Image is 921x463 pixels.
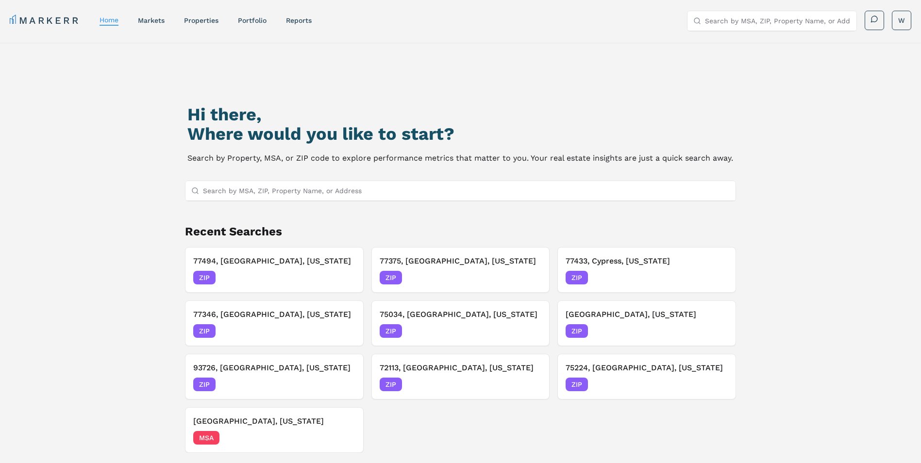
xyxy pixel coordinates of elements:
h2: Recent Searches [185,224,737,239]
a: markets [138,17,165,24]
button: 75224, [GEOGRAPHIC_DATA], [US_STATE]ZIP[DATE] [557,354,736,399]
span: [DATE] [334,433,355,443]
button: 77433, Cypress, [US_STATE]ZIP[DATE] [557,247,736,293]
span: [DATE] [334,380,355,389]
span: [DATE] [334,273,355,282]
button: W [892,11,911,30]
span: ZIP [193,324,216,338]
span: [DATE] [706,273,728,282]
a: reports [286,17,312,24]
h3: 72113, [GEOGRAPHIC_DATA], [US_STATE] [380,362,542,374]
button: 77346, [GEOGRAPHIC_DATA], [US_STATE]ZIP[DATE] [185,300,364,346]
button: [GEOGRAPHIC_DATA], [US_STATE]MSA[DATE] [185,407,364,453]
span: ZIP [380,378,402,391]
span: MSA [193,431,219,445]
a: MARKERR [10,14,80,27]
input: Search by MSA, ZIP, Property Name, or Address [705,11,851,31]
span: ZIP [193,271,216,284]
h3: 75224, [GEOGRAPHIC_DATA], [US_STATE] [566,362,728,374]
button: 77375, [GEOGRAPHIC_DATA], [US_STATE]ZIP[DATE] [371,247,550,293]
span: ZIP [566,324,588,338]
span: ZIP [566,378,588,391]
h2: Where would you like to start? [187,124,733,144]
p: Search by Property, MSA, or ZIP code to explore performance metrics that matter to you. Your real... [187,151,733,165]
span: ZIP [566,271,588,284]
span: W [898,16,905,25]
span: ZIP [380,271,402,284]
button: 75034, [GEOGRAPHIC_DATA], [US_STATE]ZIP[DATE] [371,300,550,346]
button: 93726, [GEOGRAPHIC_DATA], [US_STATE]ZIP[DATE] [185,354,364,399]
span: [DATE] [519,273,541,282]
h3: 77375, [GEOGRAPHIC_DATA], [US_STATE] [380,255,542,267]
span: [DATE] [706,326,728,336]
span: [DATE] [519,326,541,336]
a: Portfolio [238,17,267,24]
h3: [GEOGRAPHIC_DATA], [US_STATE] [566,309,728,320]
h3: 77494, [GEOGRAPHIC_DATA], [US_STATE] [193,255,355,267]
h3: [GEOGRAPHIC_DATA], [US_STATE] [193,415,355,427]
a: properties [184,17,218,24]
a: home [100,16,118,24]
h3: 93726, [GEOGRAPHIC_DATA], [US_STATE] [193,362,355,374]
span: ZIP [193,378,216,391]
input: Search by MSA, ZIP, Property Name, or Address [203,181,730,200]
h3: 77433, Cypress, [US_STATE] [566,255,728,267]
h3: 75034, [GEOGRAPHIC_DATA], [US_STATE] [380,309,542,320]
h3: 77346, [GEOGRAPHIC_DATA], [US_STATE] [193,309,355,320]
button: 72113, [GEOGRAPHIC_DATA], [US_STATE]ZIP[DATE] [371,354,550,399]
button: 77494, [GEOGRAPHIC_DATA], [US_STATE]ZIP[DATE] [185,247,364,293]
h1: Hi there, [187,105,733,124]
span: ZIP [380,324,402,338]
span: [DATE] [334,326,355,336]
span: [DATE] [706,380,728,389]
button: [GEOGRAPHIC_DATA], [US_STATE]ZIP[DATE] [557,300,736,346]
span: [DATE] [519,380,541,389]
